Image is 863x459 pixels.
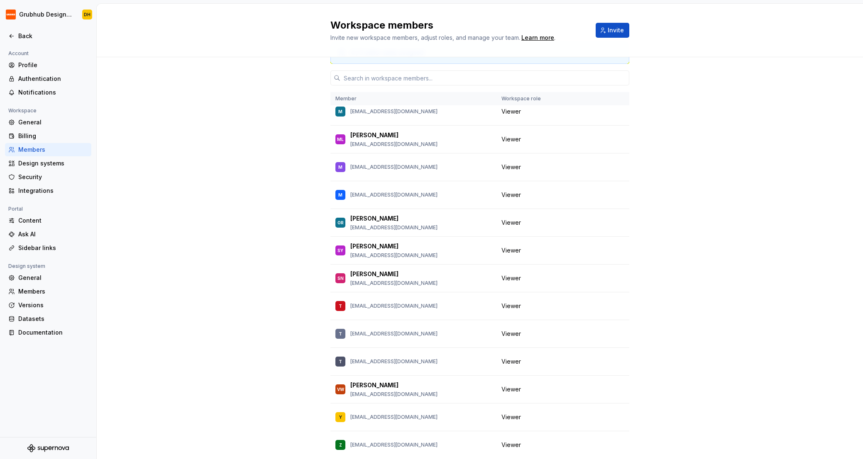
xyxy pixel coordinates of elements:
a: Versions [5,299,91,312]
div: Grubhub Design System [19,10,72,19]
div: Back [18,32,88,40]
span: Viewer [501,330,521,338]
div: T [339,357,342,366]
p: [EMAIL_ADDRESS][DOMAIN_NAME] [350,442,438,448]
div: DH [84,11,90,18]
div: SY [337,246,343,255]
span: Viewer [501,246,521,255]
div: M [338,191,342,199]
div: Design system [5,261,49,271]
a: General [5,271,91,284]
div: Members [18,146,88,154]
span: Viewer [501,302,521,310]
a: Content [5,214,91,227]
div: Profile [18,61,88,69]
p: [EMAIL_ADDRESS][DOMAIN_NAME] [350,192,438,198]
div: Integrations [18,187,88,195]
a: General [5,116,91,129]
p: [EMAIL_ADDRESS][DOMAIN_NAME] [350,414,438,420]
div: T [339,330,342,338]
div: VW [337,385,344,393]
a: Documentation [5,326,91,339]
div: Authentication [18,75,88,83]
span: Invite [608,26,624,34]
a: Members [5,285,91,298]
div: Design systems [18,159,88,168]
p: [EMAIL_ADDRESS][DOMAIN_NAME] [350,330,438,337]
div: T [339,302,342,310]
a: Security [5,170,91,184]
div: Security [18,173,88,181]
button: Invite [596,23,629,38]
span: Viewer [501,107,521,116]
p: [EMAIL_ADDRESS][DOMAIN_NAME] [350,280,438,287]
a: Sidebar links [5,241,91,255]
span: Invite new workspace members, adjust roles, and manage your team. [330,34,520,41]
p: [EMAIL_ADDRESS][DOMAIN_NAME] [350,391,438,398]
div: Z [339,441,342,449]
img: 4e8d6f31-f5cf-47b4-89aa-e4dec1dc0822.png [6,10,16,19]
p: [PERSON_NAME] [350,270,398,278]
p: [EMAIL_ADDRESS][DOMAIN_NAME] [350,303,438,309]
div: Account [5,49,32,58]
span: Viewer [501,163,521,171]
span: Viewer [501,357,521,366]
p: [PERSON_NAME] [350,381,398,389]
a: Learn more [521,34,554,42]
a: Back [5,29,91,43]
a: Notifications [5,86,91,99]
p: [EMAIL_ADDRESS][DOMAIN_NAME] [350,141,438,148]
div: General [18,118,88,126]
div: Documentation [18,328,88,337]
span: Viewer [501,385,521,393]
span: Viewer [501,413,521,421]
div: Content [18,216,88,225]
p: [EMAIL_ADDRESS][DOMAIN_NAME] [350,164,438,170]
span: . [520,35,555,41]
a: Billing [5,129,91,143]
div: Datasets [18,315,88,323]
div: OR [337,219,344,227]
a: Profile [5,58,91,72]
p: [EMAIL_ADDRESS][DOMAIN_NAME] [350,252,438,259]
span: Viewer [501,191,521,199]
div: Y [339,413,342,421]
a: Integrations [5,184,91,197]
div: Workspace [5,106,40,116]
p: [PERSON_NAME] [350,214,398,223]
p: [EMAIL_ADDRESS][DOMAIN_NAME] [350,108,438,115]
svg: Supernova Logo [27,444,69,452]
a: Design systems [5,157,91,170]
p: [PERSON_NAME] [350,131,398,139]
span: Viewer [501,135,521,143]
th: Workspace role [496,92,560,106]
a: Ask AI [5,228,91,241]
span: Viewer [501,441,521,449]
div: Billing [18,132,88,140]
div: Ask AI [18,230,88,238]
th: Member [330,92,496,106]
div: Sidebar links [18,244,88,252]
button: Grubhub Design SystemDH [2,5,95,24]
p: [PERSON_NAME] [350,242,398,250]
h2: Workspace members [330,19,586,32]
div: SN [337,274,344,282]
div: General [18,274,88,282]
a: Members [5,143,91,156]
p: [EMAIL_ADDRESS][DOMAIN_NAME] [350,224,438,231]
div: M [338,107,342,116]
div: ML [337,135,344,143]
div: Members [18,287,88,296]
a: Authentication [5,72,91,85]
span: Viewer [501,219,521,227]
div: Portal [5,204,26,214]
div: Versions [18,301,88,309]
p: [EMAIL_ADDRESS][DOMAIN_NAME] [350,358,438,365]
div: Notifications [18,88,88,97]
span: Viewer [501,274,521,282]
a: Datasets [5,312,91,325]
input: Search in workspace members... [340,70,629,85]
div: M [338,163,342,171]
